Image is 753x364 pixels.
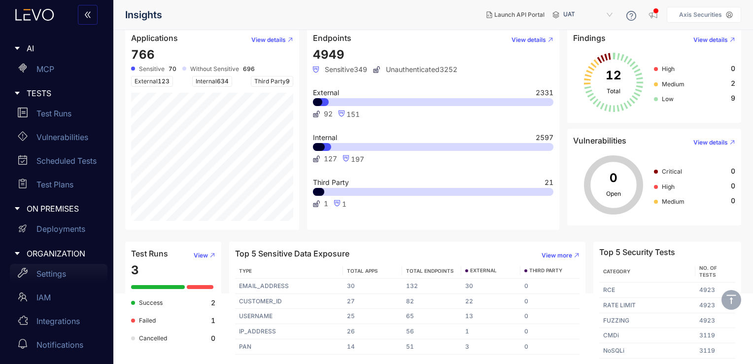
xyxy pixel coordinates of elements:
b: 70 [169,66,176,73]
span: Third Party [313,179,349,186]
a: Notifications [10,335,107,359]
b: 2 [211,299,215,307]
h4: Top 5 Sensitive Data Exposure [235,249,349,258]
td: 4923 [695,298,735,313]
td: 0 [520,294,580,309]
p: IAM [36,293,51,302]
span: 1 [342,200,346,208]
b: 696 [243,66,255,73]
td: CMDi [599,328,695,343]
span: Low [662,95,674,103]
span: Internal [313,134,337,141]
p: Test Plans [36,180,73,189]
span: 766 [131,47,155,62]
span: 2597 [536,134,553,141]
span: 2331 [536,89,553,96]
button: View more [534,248,580,263]
td: 0 [520,324,580,339]
a: Scheduled Tests [10,151,107,175]
span: Unauthenticated 3252 [373,66,457,73]
div: ON PREMISES [6,198,107,219]
p: Settings [36,269,66,278]
td: 0 [520,339,580,355]
b: 1 [211,317,215,325]
span: vertical-align-top [725,293,737,305]
span: 0 [731,65,735,73]
p: Integrations [36,317,80,326]
td: 82 [402,294,461,309]
span: View details [693,139,728,146]
td: 14 [343,339,402,355]
span: 21 [545,179,553,186]
span: No. of Tests [699,265,717,278]
span: Category [603,268,630,274]
td: 3119 [695,328,735,343]
span: Insights [125,9,162,21]
td: 4923 [695,313,735,328]
span: Sensitive 349 [313,66,367,73]
td: PAN [235,339,343,355]
td: RATE LIMIT [599,298,695,313]
span: Launch API Portal [494,11,545,18]
a: IAM [10,288,107,311]
td: 25 [343,309,402,324]
div: ORGANIZATION [6,243,107,264]
a: Vulnerabilities [10,127,107,151]
span: 151 [346,110,360,118]
span: caret-right [14,45,21,52]
span: View details [512,36,546,43]
h4: Applications [131,34,178,42]
td: NoSQLi [599,343,695,359]
p: Notifications [36,340,83,349]
span: caret-right [14,205,21,212]
td: 51 [402,339,461,355]
h4: Vulnerabilities [573,136,626,145]
span: Success [139,299,163,306]
span: caret-right [14,90,21,97]
button: Launch API Portal [479,7,552,23]
span: 197 [351,155,364,163]
p: Scheduled Tests [36,156,97,165]
td: CUSTOMER_ID [235,294,343,309]
span: 0 [731,197,735,205]
span: TOTAL ENDPOINTS [406,268,454,274]
span: 9 [286,77,290,85]
td: 13 [461,309,520,324]
b: 0 [211,334,215,342]
button: View details [685,32,735,48]
td: 30 [343,279,402,294]
span: 3 [131,263,139,277]
td: 56 [402,324,461,339]
span: AI [27,44,100,53]
span: View details [251,36,286,43]
span: 2 [731,79,735,87]
span: 0 [731,182,735,190]
span: Medium [662,198,685,205]
td: 65 [402,309,461,324]
button: View details [685,135,735,150]
span: 127 [324,155,337,163]
span: 9 [731,94,735,102]
span: EXTERNAL [470,268,497,274]
span: Third Party [251,76,293,87]
span: ON PREMISES [27,204,100,213]
td: 30 [461,279,520,294]
span: 92 [324,110,333,118]
span: Without Sensitive [190,66,239,73]
div: TESTS [6,83,107,104]
h4: Test Runs [131,249,168,258]
span: Internal [192,76,232,87]
a: Test Runs [10,104,107,127]
span: ORGANIZATION [27,249,100,258]
span: Cancelled [139,334,167,342]
a: Deployments [10,219,107,243]
td: 0 [520,309,580,324]
td: EMAIL_ADDRESS [235,279,343,294]
span: TYPE [239,268,252,274]
button: View [186,248,215,263]
td: IP_ADDRESS [235,324,343,339]
span: 123 [158,77,170,85]
td: 0 [520,279,580,294]
span: caret-right [14,250,21,257]
td: 27 [343,294,402,309]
